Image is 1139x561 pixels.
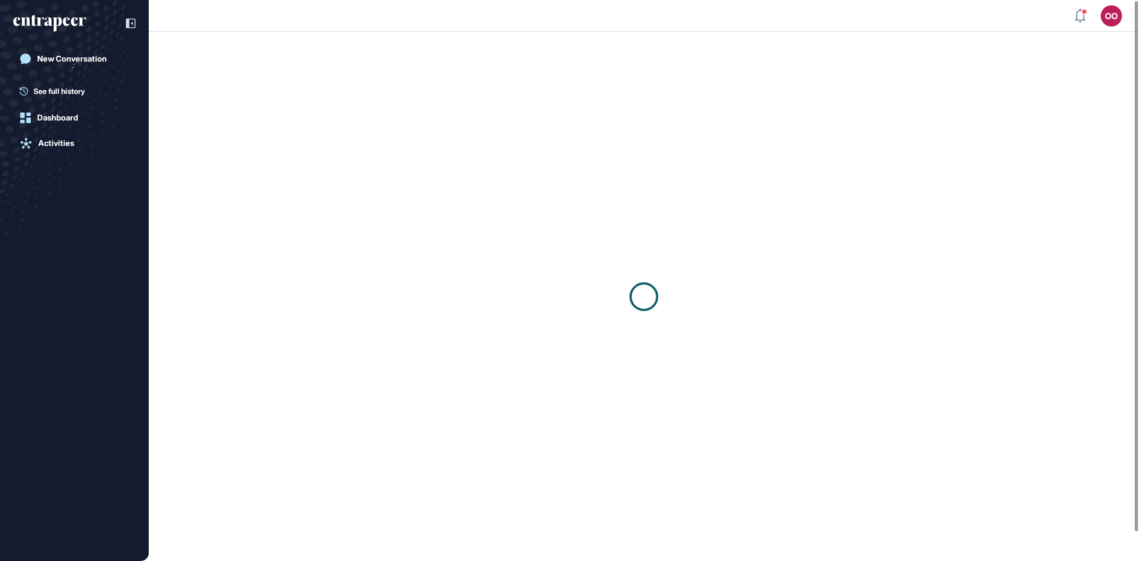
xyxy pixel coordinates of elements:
[13,48,135,70] a: New Conversation
[13,15,86,32] div: entrapeer-logo
[20,85,135,97] a: See full history
[13,107,135,128] a: Dashboard
[33,85,85,97] span: See full history
[1101,5,1122,27] button: OO
[37,113,78,123] div: Dashboard
[38,139,74,148] div: Activities
[13,133,135,154] a: Activities
[37,54,107,64] div: New Conversation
